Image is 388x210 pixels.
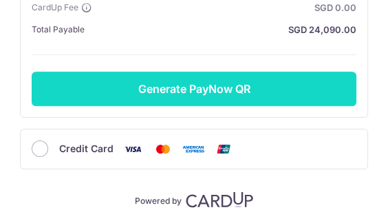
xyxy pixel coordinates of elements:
[119,140,147,158] img: Visa
[32,21,85,38] span: Total Payable
[186,191,253,208] img: CardUp
[90,21,356,38] strong: SGD 24,090.00
[135,193,182,207] p: Powered by
[180,140,207,158] img: American Express
[210,140,237,158] img: Union Pay
[32,72,356,106] button: Generate PayNow QR
[32,140,356,158] div: Credit Card Visa Mastercard American Express Union Pay
[149,140,177,158] img: Mastercard
[59,140,114,157] span: Credit Card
